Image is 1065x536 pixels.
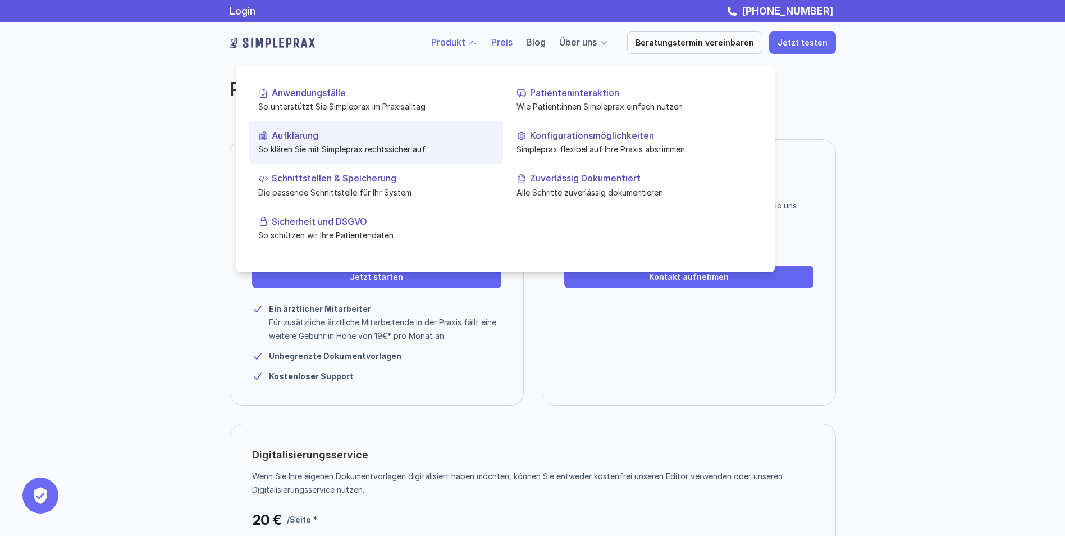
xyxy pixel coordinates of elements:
[258,143,494,155] p: So klären Sie mit Simpleprax rechtssicher auf
[508,79,761,121] a: PatienteninteraktionWie Patient:innen Simpleprax einfach nutzen
[530,173,752,184] p: Zuverlässig Dokumentiert
[230,79,651,100] h2: Preis
[636,38,754,48] p: Beratungstermin vereinbaren
[508,121,761,164] a: KonfigurationsmöglichkeitenSimpleprax flexibel auf Ihre Praxis abstimmen
[269,304,371,314] strong: Ein ärztlicher Mitarbeiter
[778,38,828,48] p: Jetzt testen
[258,101,494,112] p: So unterstützt Sie Simpleprax im Praxisalltag
[252,266,501,288] a: Jetzt starten
[249,79,503,121] a: AnwendungsfälleSo unterstützt Sie Simpleprax im Praxisalltag
[249,164,503,207] a: Schnittstellen & SpeicherungDie passende Schnittstelle für Ihr System
[249,121,503,164] a: AufklärungSo klären Sie mit Simpleprax rechtssicher auf
[516,143,752,155] p: Simpleprax flexibel auf Ihre Praxis abstimmen
[287,513,317,526] p: /Seite *
[559,37,597,48] a: Über uns
[230,5,255,17] a: Login
[269,351,401,361] strong: Unbegrenzte Dokumentvorlagen
[272,173,494,184] p: Schnittstellen & Speicherung
[491,37,513,48] a: Preis
[272,88,494,98] p: Anwendungsfälle
[526,37,546,48] a: Blog
[742,5,833,17] strong: [PHONE_NUMBER]
[269,371,354,381] strong: Kostenloser Support
[252,508,281,531] p: 20 €
[431,37,465,48] a: Produkt
[516,186,752,198] p: Alle Schritte zuverlässig dokumentieren
[272,216,494,226] p: Sicherheit und DSGVO
[649,272,729,282] p: Kontakt aufnehmen
[252,470,805,497] p: Wenn Sie Ihre eigenen Dokumentvorlagen digitalisiert haben möchten, können Sie entweder kostenfre...
[252,446,368,464] p: Digitalisierungsservice
[258,186,494,198] p: Die passende Schnittstelle für Ihr System
[627,31,762,54] a: Beratungstermin vereinbaren
[739,5,836,17] a: [PHONE_NUMBER]
[258,229,494,241] p: So schützen wir Ihre Patientendaten
[530,88,752,98] p: Patienteninteraktion
[516,101,752,112] p: Wie Patient:innen Simpleprax einfach nutzen
[530,130,752,141] p: Konfigurationsmöglichkeiten
[249,207,503,249] a: Sicherheit und DSGVOSo schützen wir Ihre Patientendaten
[564,266,813,288] a: Kontakt aufnehmen
[272,130,494,141] p: Aufklärung
[769,31,836,54] a: Jetzt testen
[269,316,501,343] p: Für zusätzliche ärztliche Mitarbeitende in der Praxis fällt eine weitere Gebühr in Höhe von 19€* ...
[508,164,761,207] a: Zuverlässig DokumentiertAlle Schritte zuverlässig dokumentieren
[350,272,403,282] p: Jetzt starten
